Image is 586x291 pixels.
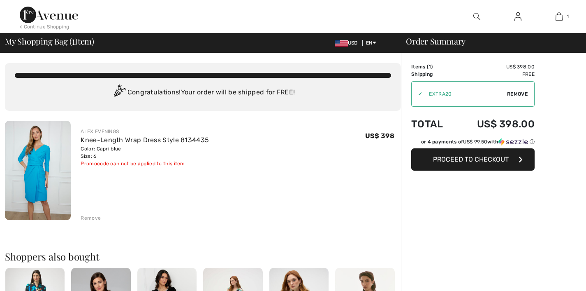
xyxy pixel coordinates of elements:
[411,148,535,171] button: Proceed to Checkout
[81,214,101,222] div: Remove
[455,70,535,78] td: Free
[455,110,535,138] td: US$ 398.00
[508,12,528,22] a: Sign In
[81,145,209,160] div: Color: Capri blue Size: 6
[463,139,487,145] span: US$ 99.50
[507,90,528,98] span: Remove
[5,121,71,220] img: Knee-Length Wrap Dress Style 8134435
[411,63,455,70] td: Items ( )
[20,7,78,23] img: 1ère Avenue
[72,35,75,46] span: 1
[5,251,401,261] h2: Shoppers also bought
[15,84,391,101] div: Congratulations! Your order will be shipped for FREE!
[81,128,209,135] div: ALEX EVENINGS
[366,40,376,46] span: EN
[412,90,422,98] div: ✔
[411,110,455,138] td: Total
[396,37,581,45] div: Order Summary
[428,64,431,70] span: 1
[81,160,209,167] div: Promocode can not be applied to this item
[411,70,455,78] td: Shipping
[421,138,535,145] div: or 4 payments of with
[433,155,509,163] span: Proceed to Checkout
[111,84,127,101] img: Congratulation2.svg
[455,63,535,70] td: US$ 398.00
[498,138,528,145] img: Sezzle
[514,12,521,21] img: My Info
[422,82,507,106] input: Promo code
[5,37,94,45] span: My Shopping Bag ( Item)
[411,138,535,148] div: or 4 payments ofUS$ 99.50withSezzle Click to learn more about Sezzle
[473,12,480,21] img: search the website
[567,13,569,20] span: 1
[539,12,579,21] a: 1
[81,136,209,144] a: Knee-Length Wrap Dress Style 8134435
[365,132,394,140] span: US$ 398
[335,40,361,46] span: USD
[335,40,348,47] img: US Dollar
[556,12,563,21] img: My Bag
[20,23,69,31] div: < Continue Shopping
